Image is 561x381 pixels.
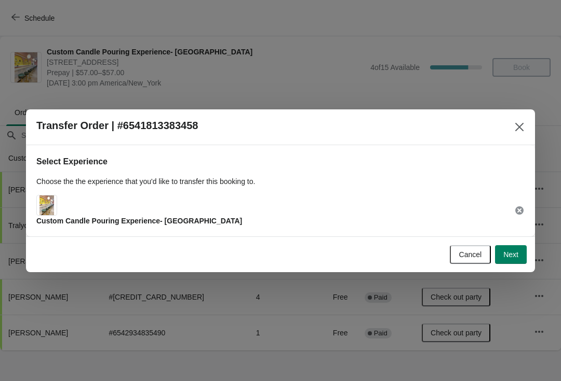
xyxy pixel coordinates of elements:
span: Custom Candle Pouring Experience- [GEOGRAPHIC_DATA] [36,217,242,225]
button: Next [495,245,527,264]
button: Close [510,118,529,136]
p: Choose the the experience that you'd like to transfer this booking to. [36,176,525,187]
span: Next [503,250,518,259]
h2: Select Experience [36,156,525,168]
img: Main Experience Image [39,195,55,215]
button: Cancel [450,245,491,264]
h2: Transfer Order | #6541813383458 [36,120,198,132]
span: Cancel [459,250,482,259]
